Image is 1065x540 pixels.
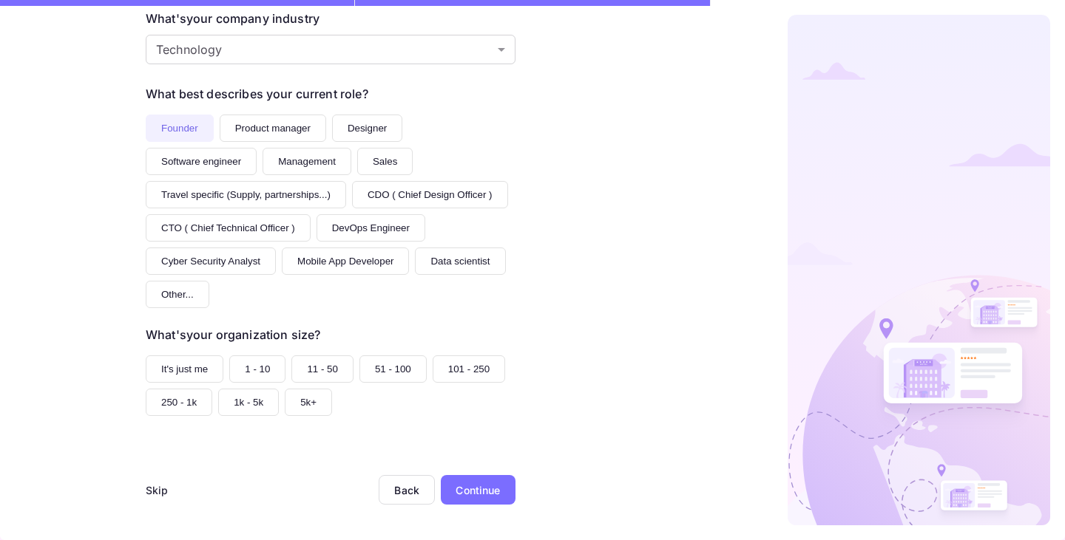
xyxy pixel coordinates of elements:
[146,35,515,64] div: Without label
[146,85,368,103] div: What best describes your current role?
[146,247,276,275] button: Cyber Security Analyst
[146,214,311,242] button: CTO ( Chief Technical Officer )
[433,355,505,383] button: 101 - 250
[146,115,214,142] button: Founder
[146,181,346,208] button: Travel specific (Supply, partnerships...)
[285,389,332,416] button: 5k+
[352,181,508,208] button: CDO ( Chief Design Officer )
[146,389,212,416] button: 250 - 1k
[394,484,419,496] div: Back
[146,355,223,383] button: It's just me
[146,326,320,344] div: What's your organization size?
[220,115,326,142] button: Product manager
[146,281,209,308] button: Other...
[456,482,500,498] div: Continue
[263,148,351,175] button: Management
[229,355,285,383] button: 1 - 10
[146,10,319,27] div: What's your company industry
[146,482,169,498] div: Skip
[415,247,505,275] button: Data scientist
[357,148,413,175] button: Sales
[218,389,279,416] button: 1k - 5k
[282,247,409,275] button: Mobile App Developer
[291,355,354,383] button: 11 - 50
[146,148,257,175] button: Software engineer
[317,214,425,242] button: DevOps Engineer
[332,115,402,142] button: Designer
[359,355,427,383] button: 51 - 100
[788,15,1050,525] img: logo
